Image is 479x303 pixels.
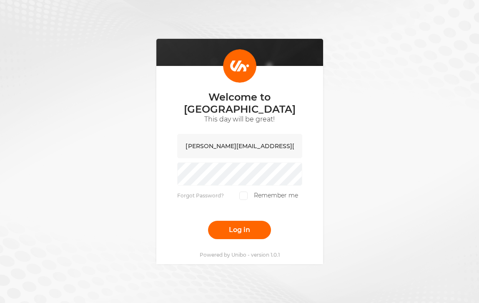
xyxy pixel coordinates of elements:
[177,91,302,115] p: Welcome to [GEOGRAPHIC_DATA]
[177,192,224,199] a: Forgot Password?
[239,192,298,200] label: Remember me
[239,192,248,200] input: Remember me
[177,115,302,124] p: This day will be great!
[223,49,256,83] img: Login
[208,221,271,239] button: Log in
[200,252,280,258] p: Powered by Unibo - version 1.0.1
[177,134,302,158] input: Email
